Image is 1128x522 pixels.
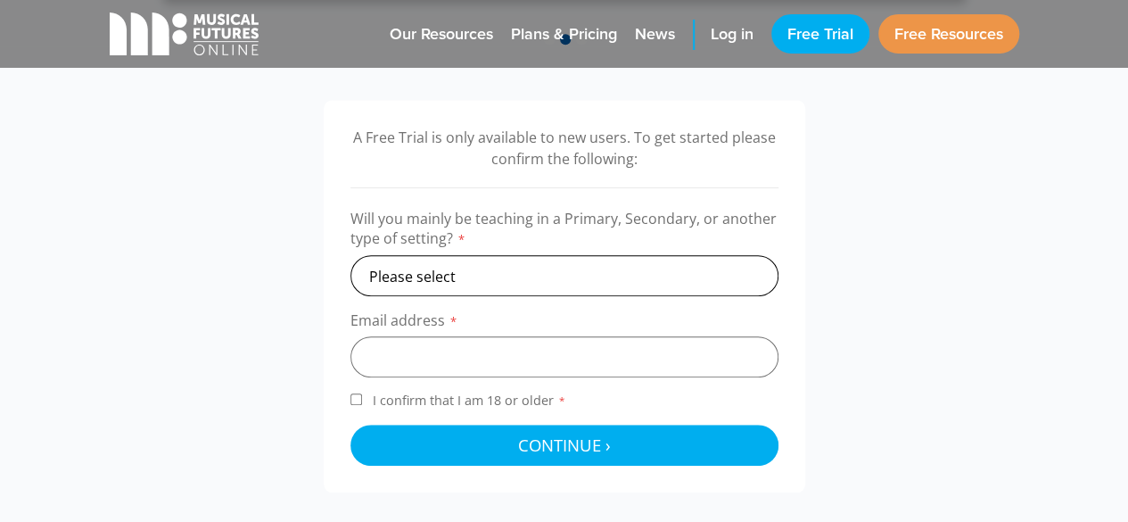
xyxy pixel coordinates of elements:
label: Will you mainly be teaching in a Primary, Secondary, or another type of setting? [350,209,778,255]
span: Continue › [518,434,611,456]
button: Continue › [350,425,778,466]
input: I confirm that I am 18 or older* [350,394,362,405]
span: Plans & Pricing [511,22,617,46]
span: I confirm that I am 18 or older [369,392,570,409]
a: Free Trial [771,14,869,54]
span: News [635,22,675,46]
span: Our Resources [390,22,493,46]
p: A Free Trial is only available to new users. To get started please confirm the following: [350,127,778,170]
a: Free Resources [878,14,1019,54]
span: Log in [711,22,753,46]
label: Email address [350,311,778,336]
